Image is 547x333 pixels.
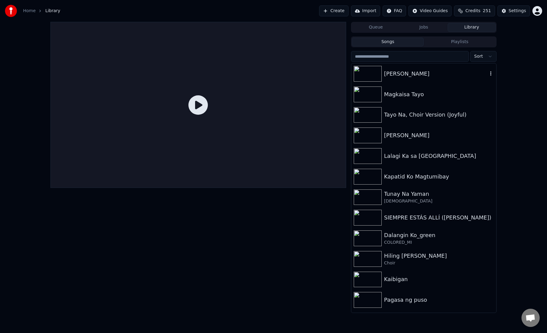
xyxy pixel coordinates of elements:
[465,8,480,14] span: Credits
[384,110,494,119] div: Tayo Na, Choir Version (Joyful)
[454,5,495,16] button: Credits251
[384,90,494,99] div: Magkaisa Tayo
[384,240,494,246] div: COLORED_MI
[497,5,530,16] button: Settings
[5,5,17,17] img: youka
[383,5,406,16] button: FAQ
[384,252,494,260] div: Hiling [PERSON_NAME]
[384,172,494,181] div: Kapatid Ko Magtumibay
[509,8,526,14] div: Settings
[474,53,483,59] span: Sort
[384,152,494,160] div: Lalagi Ka sa [GEOGRAPHIC_DATA]
[384,231,494,240] div: Dalangin Ko_green
[521,309,540,327] div: Open chat
[384,131,494,140] div: [PERSON_NAME]
[351,5,380,16] button: Import
[424,38,496,46] button: Playlists
[384,70,488,78] div: [PERSON_NAME]
[352,23,400,32] button: Queue
[319,5,349,16] button: Create
[23,8,36,14] a: Home
[384,260,494,266] div: Choir
[384,213,494,222] div: SIEMPRE ESTÁS ALLÍ ([PERSON_NAME])
[45,8,60,14] span: Library
[408,5,452,16] button: Video Guides
[483,8,491,14] span: 251
[384,190,494,198] div: Tunay Na Yaman
[23,8,60,14] nav: breadcrumb
[448,23,496,32] button: Library
[384,198,494,204] div: [DEMOGRAPHIC_DATA]
[352,38,424,46] button: Songs
[400,23,448,32] button: Jobs
[384,275,494,284] div: Kaibigan
[384,296,494,304] div: Pagasa ng puso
